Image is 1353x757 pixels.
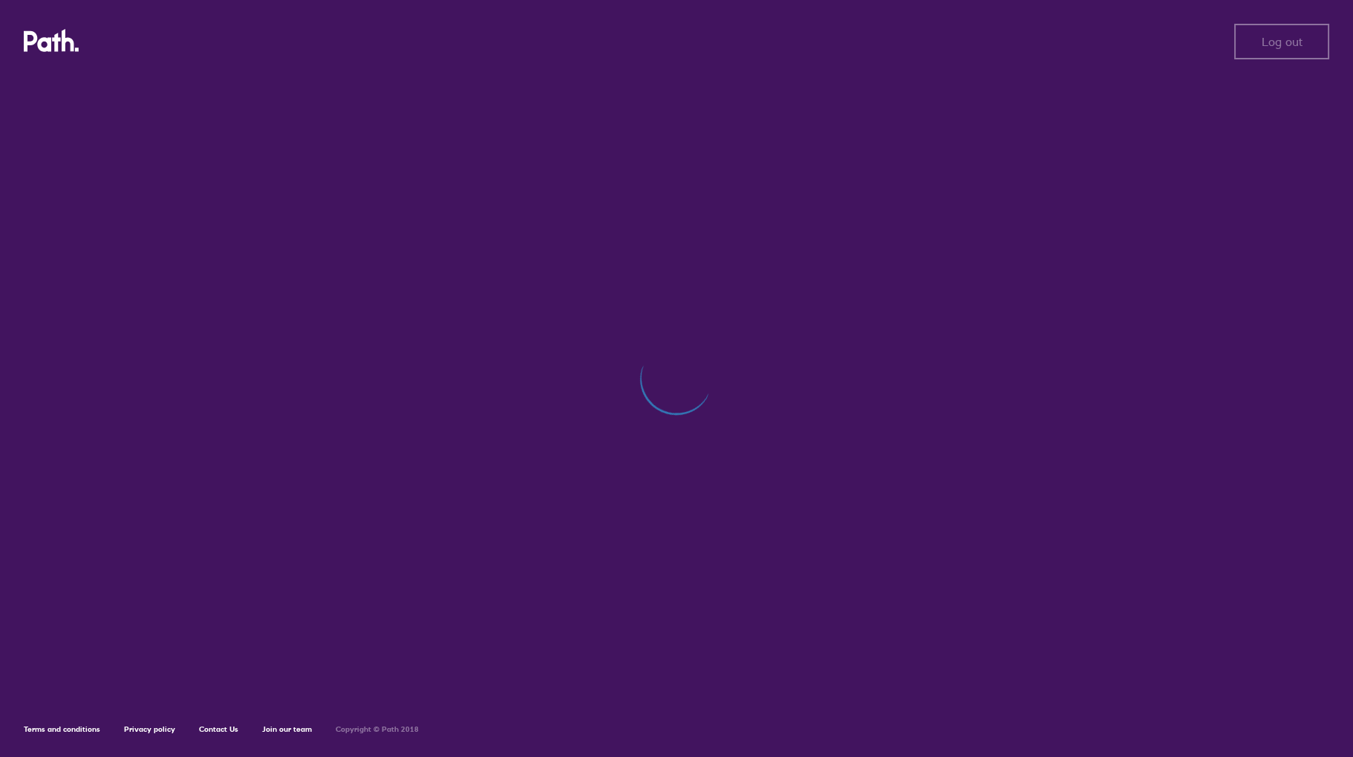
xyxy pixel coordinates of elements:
a: Join our team [262,724,312,734]
span: Log out [1262,35,1303,48]
h6: Copyright © Path 2018 [336,725,419,734]
button: Log out [1234,24,1329,59]
a: Terms and conditions [24,724,100,734]
a: Contact Us [199,724,238,734]
a: Privacy policy [124,724,175,734]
